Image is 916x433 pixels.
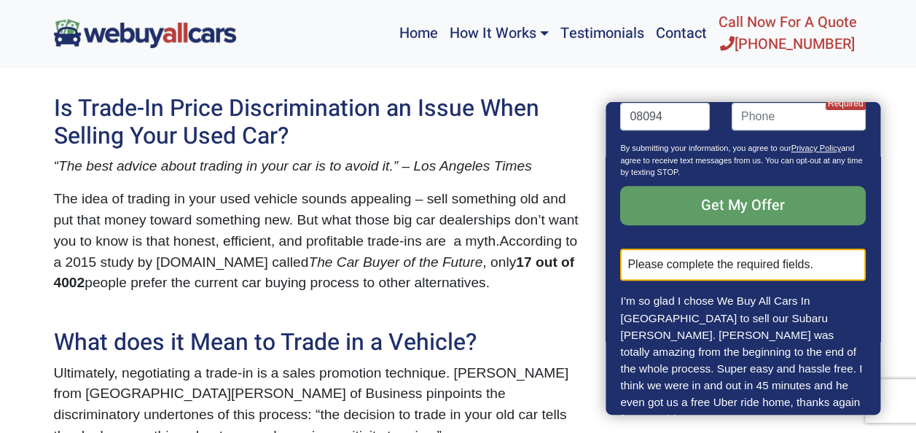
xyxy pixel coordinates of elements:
[85,275,490,290] span: people prefer the current car buying process to other alternatives.
[443,6,554,61] a: How It Works
[54,191,579,249] span: The idea of trading in your used vehicle sounds appealing – sell something old and put that money...
[74,158,531,173] span: e best advice about trading in your car is to avoid it.” – Los Angeles Times
[482,254,516,270] span: , only
[555,6,650,61] a: Testimonials
[650,6,713,61] a: Contact
[54,233,578,270] span: According to a 2015 study by [DOMAIN_NAME] called
[732,103,866,130] input: Phone
[54,158,75,173] span: “Th
[621,186,866,225] input: Get My Offer
[393,6,443,61] a: Home
[826,97,866,110] span: Required
[308,254,482,270] span: The Car Buyer of the Future
[54,19,236,47] img: We Buy All Cars in NJ logo
[621,142,866,186] p: By submitting your information, you agree to our and agree to receive text messages from us. You ...
[621,292,866,426] p: I’m so glad I chose We Buy All Cars In [GEOGRAPHIC_DATA] to sell our Subaru [PERSON_NAME]. [PERSO...
[54,95,586,151] h2: Is Trade-In Price Discrimination an Issue When Selling Your Used Car?
[791,144,841,152] a: Privacy Policy
[621,249,866,281] div: Please complete the required fields.
[54,329,586,356] h2: What does it Mean to Trade in a Vehicle?
[713,6,863,61] a: Call Now For A Quote[PHONE_NUMBER]
[621,103,711,130] input: Zip code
